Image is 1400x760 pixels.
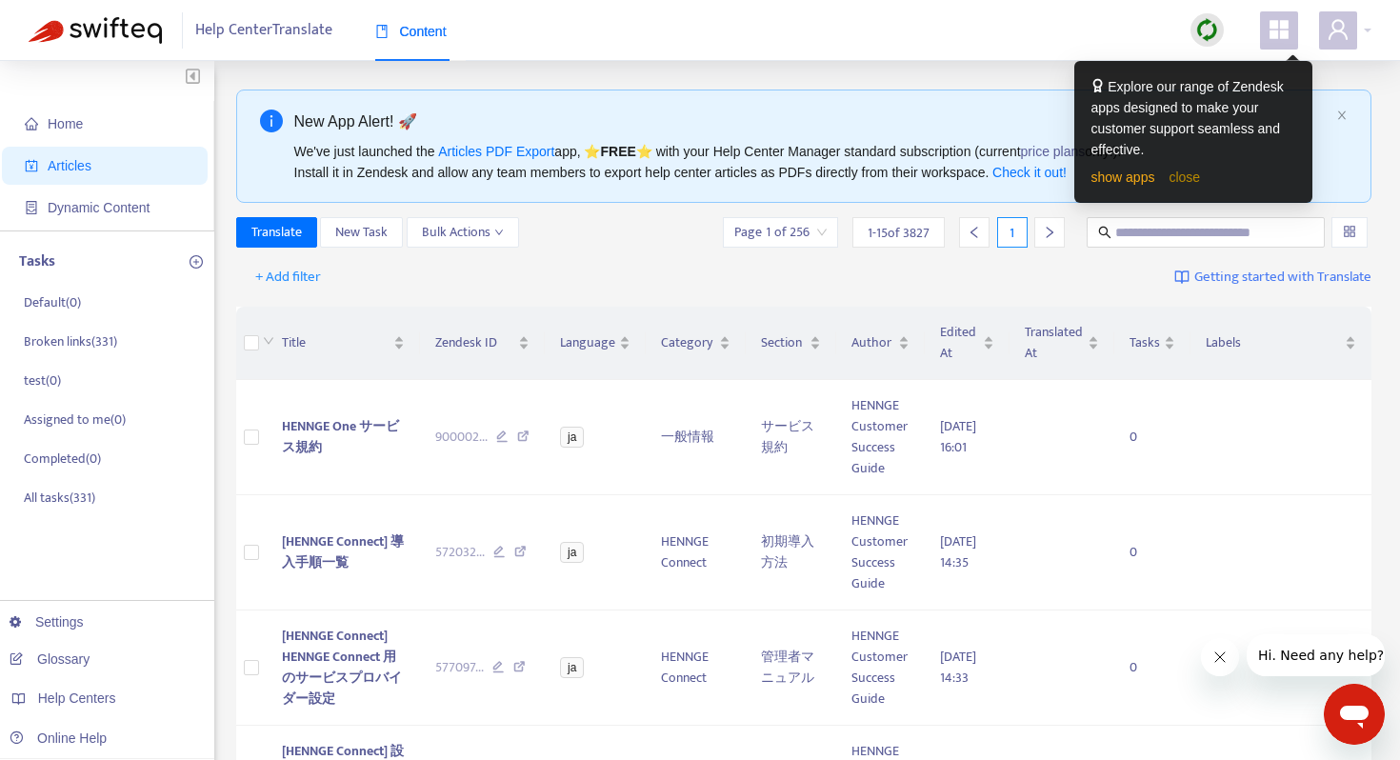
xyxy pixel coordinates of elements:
span: Articles [48,158,91,173]
th: Category [646,307,747,380]
td: HENNGE Customer Success Guide [836,610,925,726]
img: Swifteq [29,17,162,44]
a: Online Help [10,730,107,746]
span: account-book [25,159,38,172]
span: close [1336,110,1348,121]
iframe: メッセージを閉じる [1201,638,1239,676]
span: Language [560,332,615,353]
span: 577097 ... [435,657,484,678]
p: Completed ( 0 ) [24,449,101,469]
p: Assigned to me ( 0 ) [24,410,126,430]
span: info-circle [260,110,283,132]
button: New Task [320,217,403,248]
span: Translate [251,222,302,243]
div: New App Alert! 🚀 [294,110,1330,133]
span: 900002 ... [435,427,488,448]
div: Explore our range of Zendesk apps designed to make your customer support seamless and effective. [1091,76,1295,160]
td: 一般情報 [646,380,747,495]
img: image-link [1174,270,1190,285]
a: Settings [10,614,84,630]
span: container [25,201,38,214]
a: close [1169,170,1200,185]
span: [DATE] 16:01 [940,415,976,458]
th: Title [267,307,420,380]
span: left [968,226,981,239]
button: Translate [236,217,317,248]
span: Home [48,116,83,131]
span: appstore [1268,18,1290,41]
span: New Task [335,222,388,243]
span: Help Centers [38,690,116,706]
a: show apps [1091,170,1155,185]
span: ja [560,657,584,678]
span: right [1043,226,1056,239]
span: Help Center Translate [195,12,332,49]
div: We've just launched the app, ⭐ ⭐️ with your Help Center Manager standard subscription (current on... [294,141,1330,183]
p: Broken links ( 331 ) [24,331,117,351]
span: user [1327,18,1350,41]
th: Language [545,307,646,380]
td: 0 [1114,495,1190,610]
span: Content [375,24,447,39]
span: Section [761,332,806,353]
img: sync.dc5367851b00ba804db3.png [1195,18,1219,42]
span: Bulk Actions [422,222,504,243]
span: Zendesk ID [435,332,514,353]
td: HENNGE Customer Success Guide [836,495,925,610]
td: 管理者マニュアル [746,610,836,726]
a: price plans [1021,144,1086,159]
span: [HENNGE Connect] 導入手順一覧 [282,530,404,573]
span: plus-circle [190,255,203,269]
a: Glossary [10,651,90,667]
span: Category [661,332,716,353]
span: down [263,335,274,347]
th: Labels [1190,307,1371,380]
span: 572032 ... [435,542,485,563]
th: Section [746,307,836,380]
span: Author [851,332,894,353]
td: HENNGE Customer Success Guide [836,380,925,495]
button: + Add filter [241,262,335,292]
span: Edited At [940,322,978,364]
th: Edited At [925,307,1009,380]
span: Labels [1206,332,1341,353]
span: down [494,228,504,237]
span: Translated At [1025,322,1084,364]
button: Bulk Actionsdown [407,217,519,248]
span: [HENNGE Connect] HENNGE Connect 用のサービスプロバイダー設定 [282,625,402,710]
td: 0 [1114,380,1190,495]
div: 1 [997,217,1028,248]
iframe: 会社からのメッセージ [1247,634,1385,676]
p: Tasks [19,250,55,273]
span: Getting started with Translate [1194,267,1371,289]
b: FREE [600,144,635,159]
button: close [1336,110,1348,122]
span: ja [560,542,584,563]
span: home [25,117,38,130]
td: 0 [1114,610,1190,726]
span: Dynamic Content [48,200,150,215]
a: Articles PDF Export [438,144,554,159]
th: Zendesk ID [420,307,545,380]
span: Title [282,332,390,353]
span: Tasks [1130,332,1160,353]
span: 1 - 15 of 3827 [868,223,930,243]
th: Translated At [1010,307,1114,380]
span: + Add filter [255,266,321,289]
a: Check it out! [992,165,1067,180]
span: [DATE] 14:33 [940,646,976,689]
span: search [1098,226,1111,239]
span: HENNGE One サービス規約 [282,415,399,458]
span: [DATE] 14:35 [940,530,976,573]
a: Getting started with Translate [1174,262,1371,292]
td: 初期導入方法 [746,495,836,610]
th: Tasks [1114,307,1190,380]
iframe: メッセージングウィンドウを開くボタン [1324,684,1385,745]
p: test ( 0 ) [24,370,61,390]
span: ja [560,427,584,448]
p: All tasks ( 331 ) [24,488,95,508]
p: Default ( 0 ) [24,292,81,312]
td: HENNGE Connect [646,610,747,726]
span: book [375,25,389,38]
